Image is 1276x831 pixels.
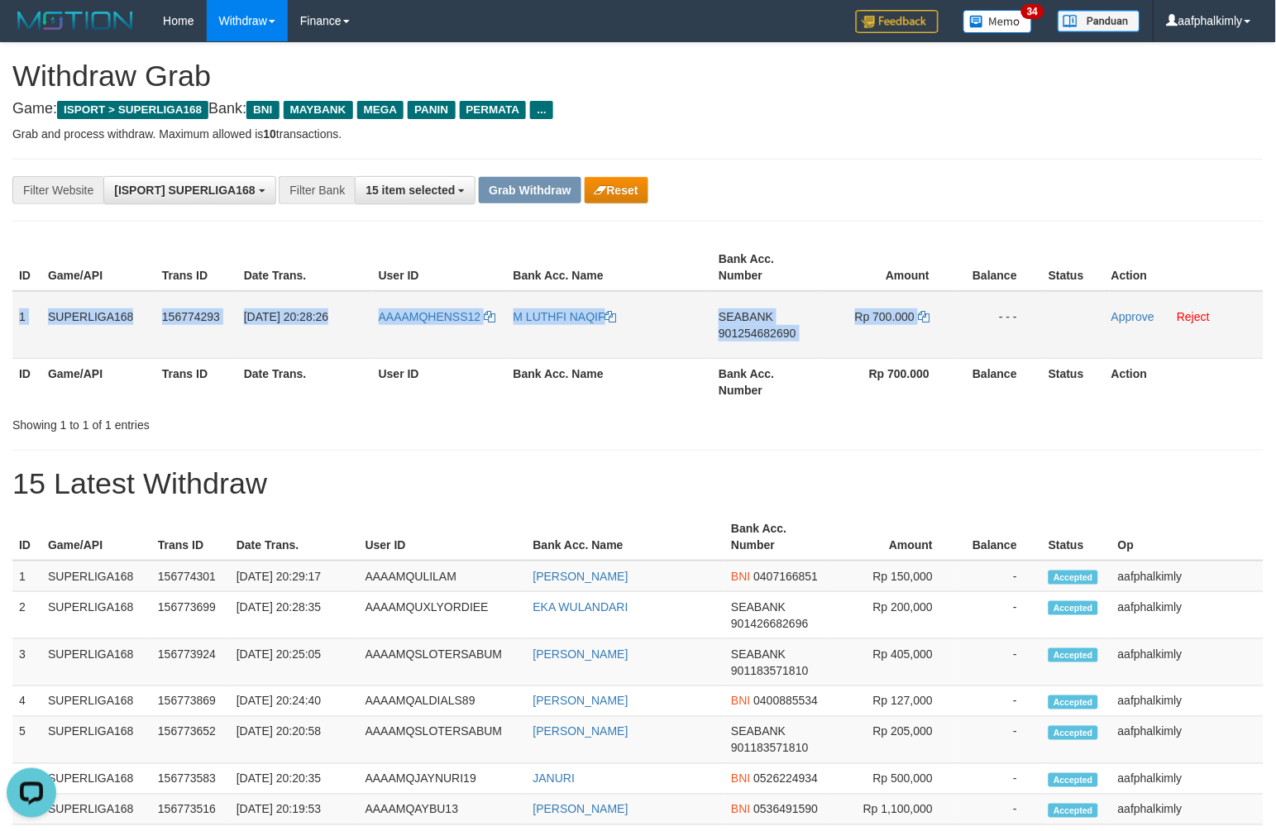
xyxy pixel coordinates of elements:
[151,686,230,717] td: 156773869
[151,561,230,592] td: 156774301
[754,772,819,786] span: Copy 0526224934 to clipboard
[1111,764,1264,795] td: aafphalkimly
[12,8,138,33] img: MOTION_logo.png
[162,310,220,323] span: 156774293
[1049,804,1098,818] span: Accepted
[1021,4,1044,19] span: 34
[731,742,808,755] span: Copy 901183571810 to clipboard
[151,764,230,795] td: 156773583
[41,639,151,686] td: SUPERLIGA168
[12,592,41,639] td: 2
[1049,571,1098,585] span: Accepted
[533,570,628,583] a: [PERSON_NAME]
[954,358,1042,405] th: Balance
[41,513,151,561] th: Game/API
[41,795,151,825] td: SUPERLIGA168
[41,764,151,795] td: SUPERLIGA168
[1049,648,1098,662] span: Accepted
[958,717,1042,764] td: -
[12,126,1264,142] p: Grab and process withdraw. Maximum allowed is transactions.
[1111,717,1264,764] td: aafphalkimly
[1111,639,1264,686] td: aafphalkimly
[918,310,930,323] a: Copy 700000 to clipboard
[831,795,958,825] td: Rp 1,100,000
[533,600,628,614] a: EKA WULANDARI
[12,101,1264,117] h4: Game: Bank:
[724,513,831,561] th: Bank Acc. Number
[12,717,41,764] td: 5
[12,639,41,686] td: 3
[12,60,1264,93] h1: Withdraw Grab
[958,639,1042,686] td: -
[585,177,648,203] button: Reset
[754,570,819,583] span: Copy 0407166851 to clipboard
[41,244,155,291] th: Game/API
[359,717,527,764] td: AAAAMQSLOTERSABUM
[372,244,507,291] th: User ID
[1105,244,1264,291] th: Action
[507,358,713,405] th: Bank Acc. Name
[460,101,527,119] span: PERMATA
[12,467,1264,500] h1: 15 Latest Withdraw
[151,639,230,686] td: 156773924
[151,795,230,825] td: 156773516
[12,410,519,433] div: Showing 1 to 1 of 1 entries
[151,717,230,764] td: 156773652
[230,639,359,686] td: [DATE] 20:25:05
[1042,513,1111,561] th: Status
[719,327,796,340] span: Copy 901254682690 to clipboard
[41,592,151,639] td: SUPERLIGA168
[151,513,230,561] th: Trans ID
[533,695,628,708] a: [PERSON_NAME]
[355,176,476,204] button: 15 item selected
[237,244,372,291] th: Date Trans.
[731,803,750,816] span: BNI
[958,592,1042,639] td: -
[1111,592,1264,639] td: aafphalkimly
[366,184,455,197] span: 15 item selected
[41,561,151,592] td: SUPERLIGA168
[1058,10,1140,32] img: panduan.png
[155,358,237,405] th: Trans ID
[7,7,56,56] button: Open LiveChat chat widget
[41,686,151,717] td: SUPERLIGA168
[514,310,617,323] a: M LUTHFI NAQIF
[823,244,954,291] th: Amount
[155,244,237,291] th: Trans ID
[533,725,628,738] a: [PERSON_NAME]
[533,647,628,661] a: [PERSON_NAME]
[379,310,481,323] span: AAAAMQHENSS12
[230,764,359,795] td: [DATE] 20:20:35
[731,725,786,738] span: SEABANK
[1049,726,1098,740] span: Accepted
[244,310,328,323] span: [DATE] 20:28:26
[41,358,155,405] th: Game/API
[1042,358,1105,405] th: Status
[246,101,279,119] span: BNI
[1178,310,1211,323] a: Reject
[1111,513,1264,561] th: Op
[151,592,230,639] td: 156773699
[237,358,372,405] th: Date Trans.
[1111,686,1264,717] td: aafphalkimly
[12,291,41,359] td: 1
[279,176,355,204] div: Filter Bank
[530,101,552,119] span: ...
[831,561,958,592] td: Rp 150,000
[12,176,103,204] div: Filter Website
[57,101,208,119] span: ISPORT > SUPERLIGA168
[754,803,819,816] span: Copy 0536491590 to clipboard
[230,717,359,764] td: [DATE] 20:20:58
[856,10,939,33] img: Feedback.jpg
[359,764,527,795] td: AAAAMQJAYNURI19
[958,561,1042,592] td: -
[230,795,359,825] td: [DATE] 20:19:53
[831,686,958,717] td: Rp 127,000
[230,592,359,639] td: [DATE] 20:28:35
[527,513,725,561] th: Bank Acc. Name
[731,772,750,786] span: BNI
[731,695,750,708] span: BNI
[831,717,958,764] td: Rp 205,000
[12,358,41,405] th: ID
[230,513,359,561] th: Date Trans.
